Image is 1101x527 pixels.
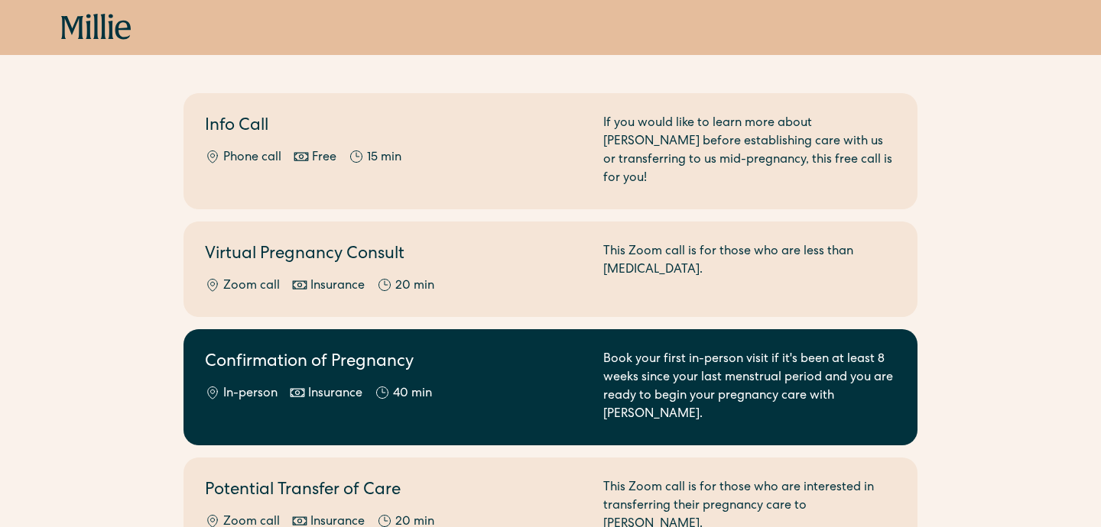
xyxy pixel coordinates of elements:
div: 15 min [367,149,401,167]
h2: Confirmation of Pregnancy [205,351,585,376]
a: Virtual Pregnancy ConsultZoom callInsurance20 minThis Zoom call is for those who are less than [M... [183,221,917,317]
div: Insurance [310,277,365,296]
div: 20 min [395,277,434,296]
div: Book your first in-person visit if it's been at least 8 weeks since your last menstrual period an... [603,351,896,424]
a: Info CallPhone callFree15 minIf you would like to learn more about [PERSON_NAME] before establish... [183,93,917,209]
a: Confirmation of PregnancyIn-personInsurance40 minBook your first in-person visit if it's been at ... [183,329,917,445]
h2: Potential Transfer of Care [205,479,585,504]
div: If you would like to learn more about [PERSON_NAME] before establishing care with us or transferr... [603,115,896,188]
div: Insurance [308,385,362,403]
div: Free [312,149,336,167]
div: 40 min [393,385,432,403]
div: This Zoom call is for those who are less than [MEDICAL_DATA]. [603,243,896,296]
div: Phone call [223,149,281,167]
h2: Info Call [205,115,585,140]
h2: Virtual Pregnancy Consult [205,243,585,268]
div: In-person [223,385,278,403]
div: Zoom call [223,277,280,296]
